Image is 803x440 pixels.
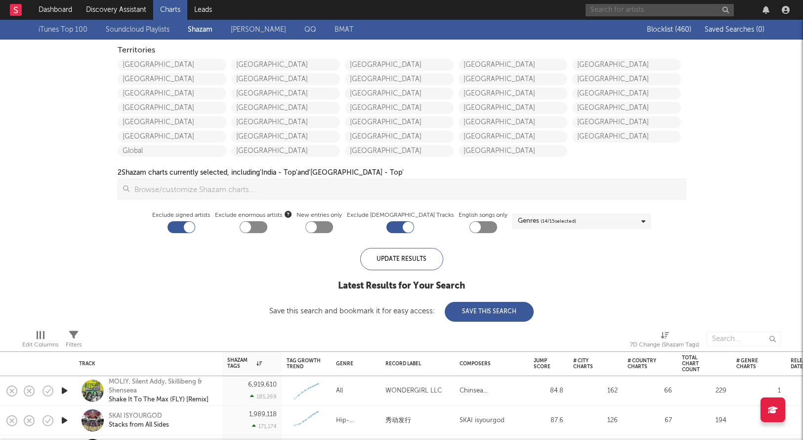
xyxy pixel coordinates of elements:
[675,26,691,33] span: ( 460 )
[736,385,781,397] div: 1
[628,385,672,397] div: 66
[231,102,340,114] a: [GEOGRAPHIC_DATA]
[541,215,576,227] span: ( 14 / 15 selected)
[717,359,726,369] button: Filter by Total Chart Count
[152,209,210,221] label: Exclude signed artists
[215,209,292,221] span: Exclude enormous artists
[555,359,565,369] button: Filter by Jump Score
[459,59,567,71] a: [GEOGRAPHIC_DATA]
[118,116,226,128] a: [GEOGRAPHIC_DATA]
[231,73,340,85] a: [GEOGRAPHIC_DATA]
[296,209,342,221] label: New entries only
[682,415,726,427] div: 194
[628,415,672,427] div: 67
[707,332,781,346] input: Search...
[345,102,454,114] a: [GEOGRAPHIC_DATA]
[460,415,505,427] div: SKAI isyourgod
[572,59,681,71] a: [GEOGRAPHIC_DATA]
[572,131,681,143] a: [GEOGRAPHIC_DATA]
[345,73,454,85] a: [GEOGRAPHIC_DATA]
[459,102,567,114] a: [GEOGRAPHIC_DATA]
[231,145,340,157] a: [GEOGRAPHIC_DATA]
[705,26,764,33] span: Saved Searches
[647,26,691,33] span: Blocklist
[459,131,567,143] a: [GEOGRAPHIC_DATA]
[445,302,534,322] button: Save This Search
[572,102,681,114] a: [GEOGRAPHIC_DATA]
[39,24,87,36] a: iTunes Top 100
[573,415,618,427] div: 126
[269,280,534,292] div: Latest Results for Your Search
[267,358,277,368] button: Filter by Shazam Tags
[345,116,454,128] a: [GEOGRAPHIC_DATA]
[335,24,353,36] a: BMAT
[736,415,781,427] div: 14
[269,307,534,315] div: Save this search and bookmark it for easy access:
[534,415,563,427] div: 87.6
[118,88,226,99] a: [GEOGRAPHIC_DATA]
[109,395,215,404] div: Shake It To The Max (FLY) [Remix]
[702,26,764,34] button: Saved Searches (0)
[736,358,766,370] div: # Genre Charts
[682,355,712,373] div: Total Chart Count
[231,116,340,128] a: [GEOGRAPHIC_DATA]
[109,378,215,404] a: MOLIY, Silent Addy, Skillibeng & ShenseeaShake It To The Max (FLY) [Remix]
[231,131,340,143] a: [GEOGRAPHIC_DATA]
[573,385,618,397] div: 162
[662,359,672,369] button: Filter by # Country Charts
[22,339,58,351] div: Edit Columns
[66,339,82,351] div: Filters
[572,88,681,99] a: [GEOGRAPHIC_DATA]
[385,385,442,397] div: WONDERGIRL LLC
[630,327,699,355] div: 7D Change (Shazam Tags)
[518,215,576,227] div: Genres
[129,179,685,199] input: Browse/customize Shazam charts...
[66,327,82,355] div: Filters
[460,361,519,367] div: Composers
[771,359,781,369] button: Filter by # Genre Charts
[22,327,58,355] div: Edit Columns
[248,382,277,388] div: 6,919,610
[304,24,316,36] a: QQ
[586,4,734,16] input: Search for artists
[109,378,215,395] div: MOLIY, Silent Addy, Skillibeng & Shenseea
[534,358,550,370] div: Jump Score
[756,26,764,33] span: ( 0 )
[336,385,343,397] div: All
[459,73,567,85] a: [GEOGRAPHIC_DATA]
[460,385,524,397] div: Chinsea [PERSON_NAME], [PERSON_NAME] Ama [PERSON_NAME] [PERSON_NAME], [PERSON_NAME]
[345,59,454,71] a: [GEOGRAPHIC_DATA]
[231,88,340,99] a: [GEOGRAPHIC_DATA]
[118,131,226,143] a: [GEOGRAPHIC_DATA]
[79,361,212,367] div: Track
[118,73,226,85] a: [GEOGRAPHIC_DATA]
[287,358,321,370] div: Tag Growth Trend
[118,59,226,71] a: [GEOGRAPHIC_DATA]
[572,116,681,128] a: [GEOGRAPHIC_DATA]
[608,359,618,369] button: Filter by # City Charts
[628,358,657,370] div: # Country Charts
[249,411,277,418] div: 1,989,118
[252,423,277,430] div: 171,174
[118,45,686,56] div: Territories
[336,415,376,427] div: Hip-Hop/Rap
[250,393,277,400] div: 185,269
[459,88,567,99] a: [GEOGRAPHIC_DATA]
[106,24,169,36] a: Soundcloud Playlists
[118,145,226,157] a: Global
[459,145,567,157] a: [GEOGRAPHIC_DATA]
[360,248,443,270] div: Update Results
[231,24,286,36] a: [PERSON_NAME]
[573,358,603,370] div: # City Charts
[336,361,371,367] div: Genre
[630,339,699,351] div: 7D Change (Shazam Tags)
[345,145,454,157] a: [GEOGRAPHIC_DATA]
[459,209,507,221] label: English songs only
[385,361,445,367] div: Record Label
[227,357,262,369] div: Shazam Tags
[285,209,292,219] button: Exclude enormous artists
[109,412,169,430] a: SKAI ISYOURGODStacks from All Sides
[118,102,226,114] a: [GEOGRAPHIC_DATA]
[345,88,454,99] a: [GEOGRAPHIC_DATA]
[109,421,169,430] div: Stacks from All Sides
